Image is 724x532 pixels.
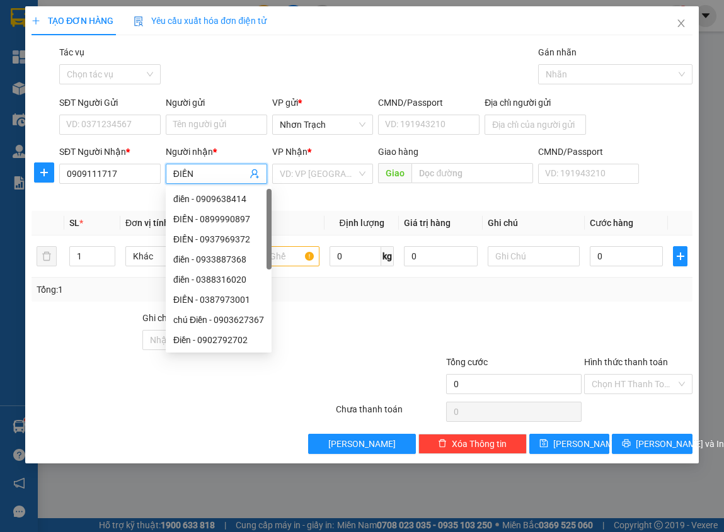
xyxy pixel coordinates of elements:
button: printer[PERSON_NAME] và In [612,434,692,454]
div: điền - 0933887368 [173,252,264,266]
div: Chưa thanh toán [335,402,445,424]
span: Khác [133,247,210,266]
div: CMND/Passport [378,96,480,110]
div: chú Điền - 0903627367 [173,313,264,327]
button: deleteXóa Thông tin [418,434,526,454]
span: close [676,18,686,28]
div: CMND/Passport [538,145,640,159]
div: điền - 0388316020 [166,269,272,290]
span: printer [622,439,631,449]
span: [PERSON_NAME] [553,437,621,451]
button: plus [673,246,687,266]
span: save [539,439,548,449]
div: ĐIỀN - 0937969372 [173,232,264,246]
img: icon [134,16,144,26]
button: [PERSON_NAME] [308,434,416,454]
button: plus [34,162,54,183]
div: VP gửi [272,96,374,110]
div: điền - 0909638414 [166,189,272,209]
span: delete [438,439,447,449]
label: Gán nhãn [538,47,577,57]
input: Địa chỉ của người gửi [485,115,586,135]
div: ĐIỀN - 0899990897 [166,209,272,229]
div: ĐIỀN - 0899990897 [173,212,264,226]
span: Đơn vị tính [125,218,173,228]
div: Người nhận [166,145,267,159]
span: Giao hàng [378,147,418,157]
span: Định lượng [340,218,384,228]
span: SL [69,218,79,228]
button: Close [664,6,699,42]
div: ĐIỀN - 0937969372 [166,229,272,249]
span: Cước hàng [590,218,633,228]
div: ĐIỀN - 0387973001 [166,290,272,310]
div: Người gửi [166,96,267,110]
span: VP Nhận [272,147,307,157]
span: Nhơn Trạch [280,115,366,134]
span: kg [381,246,394,266]
label: Ghi chú đơn hàng [142,313,212,323]
div: Điền - 0902792702 [166,330,272,350]
label: Tác vụ [59,47,84,57]
div: Địa chỉ người gửi [485,96,586,110]
span: [PERSON_NAME] [328,437,396,451]
div: Điền - 0902792702 [173,333,264,347]
input: VD: Bàn, Ghế [227,246,319,266]
div: SĐT Người Gửi [59,96,161,110]
div: điền - 0909638414 [173,192,264,206]
input: Ghi Chú [488,246,580,266]
div: điền - 0933887368 [166,249,272,269]
input: Dọc đường [411,163,532,183]
div: Tổng: 1 [37,283,280,297]
div: chú Điền - 0903627367 [166,310,272,330]
span: [PERSON_NAME] và In [636,437,724,451]
span: user-add [250,169,260,179]
div: điền - 0388316020 [173,273,264,286]
button: delete [37,246,57,266]
button: save[PERSON_NAME] [529,434,610,454]
span: Xóa Thông tin [452,437,507,451]
div: Tên không hợp lệ [166,185,267,200]
span: plus [674,251,686,261]
span: TẠO ĐƠN HÀNG [32,16,113,26]
input: 0 [404,246,478,266]
label: Hình thức thanh toán [584,357,668,367]
span: Yêu cầu xuất hóa đơn điện tử [134,16,267,26]
span: plus [32,16,40,25]
span: Giao [378,163,411,183]
span: plus [35,167,54,178]
div: SĐT Người Nhận [59,145,161,159]
div: ĐIỀN - 0387973001 [173,293,264,307]
input: Ghi chú đơn hàng [142,330,250,350]
span: Giá trị hàng [404,218,451,228]
span: Tổng cước [446,357,488,367]
th: Ghi chú [483,211,585,235]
